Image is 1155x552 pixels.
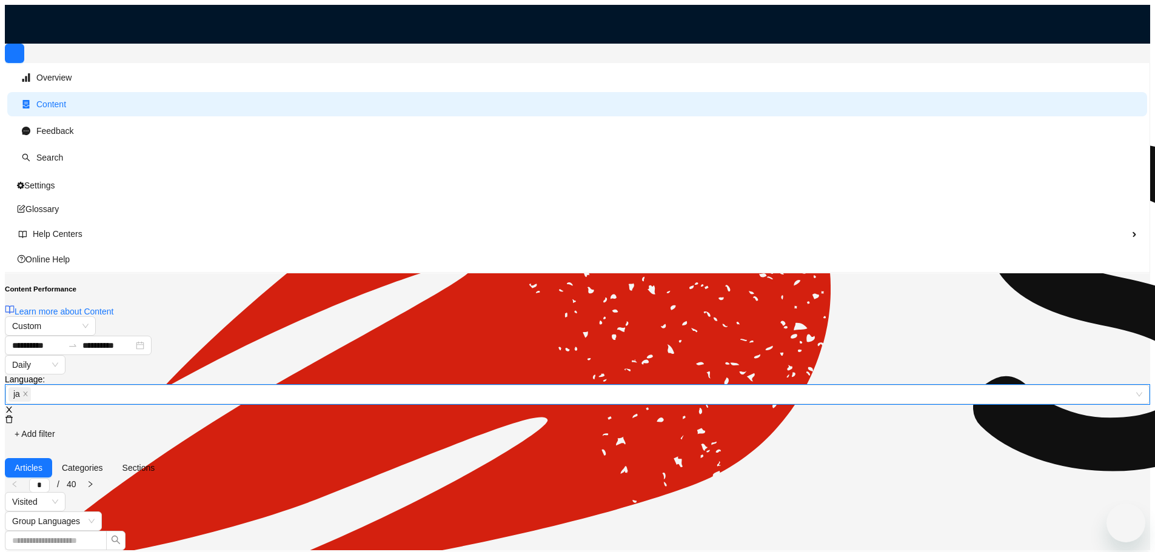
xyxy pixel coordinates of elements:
span: / [57,479,59,489]
span: Search [36,153,63,162]
span: Custom [12,317,89,335]
span: Content [36,99,66,109]
span: search [22,153,30,162]
span: Overview [36,73,72,82]
span: Group Languages [12,512,95,530]
li: 1/40 [29,477,76,492]
span: delete [5,415,13,424]
span: + Add filter [15,427,55,441]
span: Sections [122,461,155,474]
span: message [22,127,30,135]
span: container [22,100,30,108]
span: Visited [12,493,58,511]
a: Learn more about Content [5,307,113,316]
li: Next Page [81,477,100,492]
span: Articles [15,461,42,474]
a: Online Help [17,254,70,264]
button: left [5,477,24,492]
button: Articles [5,458,52,477]
iframe: メッセージングウィンドウを開くボタン [1106,504,1145,542]
span: left [11,481,18,488]
span: ja [8,387,31,402]
span: Feedback [36,126,73,136]
button: Categories [52,458,113,477]
span: swap-right [68,341,78,350]
span: close [5,405,13,414]
a: Glossary [17,204,59,214]
b: Content Performance [5,285,76,293]
span: Language : [5,374,45,384]
span: Categories [62,461,103,474]
span: to [68,341,78,350]
span: right [87,481,94,488]
a: Settings [17,181,55,190]
span: signal [22,73,30,82]
span: search [111,535,121,545]
button: Sections [113,458,165,477]
li: Previous Page [5,477,24,492]
span: Learn more about Content [15,307,113,316]
button: + Add filter [5,424,65,444]
button: right [81,477,100,492]
span: close [22,391,28,398]
img: image-link [5,305,15,314]
span: Daily [12,356,58,374]
span: Help Centers [33,229,82,239]
span: ja [13,387,20,402]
